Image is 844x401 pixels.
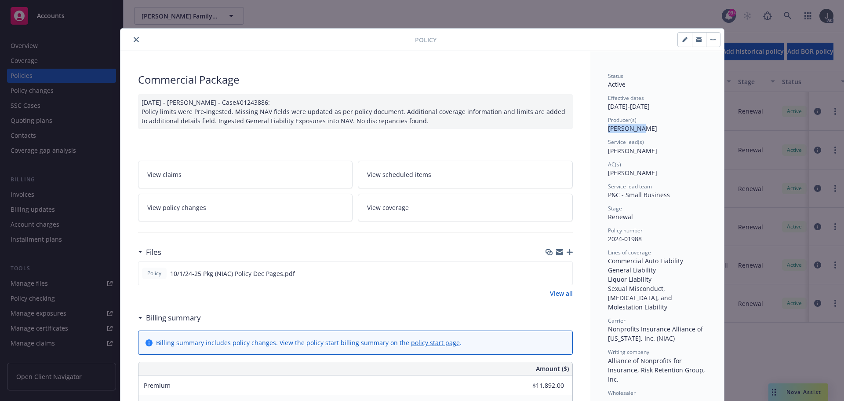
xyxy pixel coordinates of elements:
span: Renewal [608,213,633,221]
span: AC(s) [608,161,621,168]
span: Policy [415,35,437,44]
span: [PERSON_NAME] [608,124,657,132]
span: P&C - Small Business [608,191,670,199]
span: Lines of coverage [608,249,651,256]
button: close [131,34,142,45]
span: Wholesaler [608,389,636,397]
span: 2024-01988 [608,235,642,243]
span: View scheduled items [367,170,431,179]
span: View coverage [367,203,409,212]
div: Commercial Package [138,72,573,87]
a: View claims [138,161,353,188]
span: Service lead team [608,183,652,190]
div: Billing summary [138,312,201,324]
span: View claims [147,170,182,179]
button: download file [547,269,554,278]
a: View all [550,289,573,298]
div: General Liability [608,265,706,275]
span: Effective dates [608,94,644,102]
a: View policy changes [138,194,353,221]
span: Amount ($) [536,364,569,373]
span: 10/1/24-25 Pkg (NIAC) Policy Dec Pages.pdf [170,269,295,278]
a: View scheduled items [358,161,573,188]
input: 0.00 [512,379,569,392]
span: Stage [608,205,622,212]
a: policy start page [411,338,460,347]
span: [PERSON_NAME] [608,147,657,155]
span: Premium [144,381,171,390]
h3: Billing summary [146,312,201,324]
span: Nonprofits Insurance Alliance of [US_STATE], Inc. (NIAC) [608,325,705,342]
span: Writing company [608,348,649,356]
span: [PERSON_NAME] [608,169,657,177]
span: Service lead(s) [608,138,644,146]
div: Files [138,246,161,258]
div: Liquor Liability [608,275,706,284]
span: Alliance of Nonprofits for Insurance, Risk Retention Group, Inc. [608,357,707,383]
div: [DATE] - [PERSON_NAME] - Case#01243886: Policy limits were Pre-ingested. Missing NAV fields were ... [138,94,573,129]
span: Policy number [608,227,643,234]
span: Status [608,72,623,80]
span: View policy changes [147,203,206,212]
span: Policy [146,269,163,277]
a: View coverage [358,194,573,221]
span: Producer(s) [608,116,637,124]
div: Sexual Misconduct, [MEDICAL_DATA], and Molestation Liability [608,284,706,312]
h3: Files [146,246,161,258]
button: preview file [561,269,569,278]
span: Active [608,80,626,88]
span: Carrier [608,317,626,324]
div: Billing summary includes policy changes. View the policy start billing summary on the . [156,338,462,347]
div: Commercial Auto Liability [608,256,706,265]
div: [DATE] - [DATE] [608,94,706,111]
